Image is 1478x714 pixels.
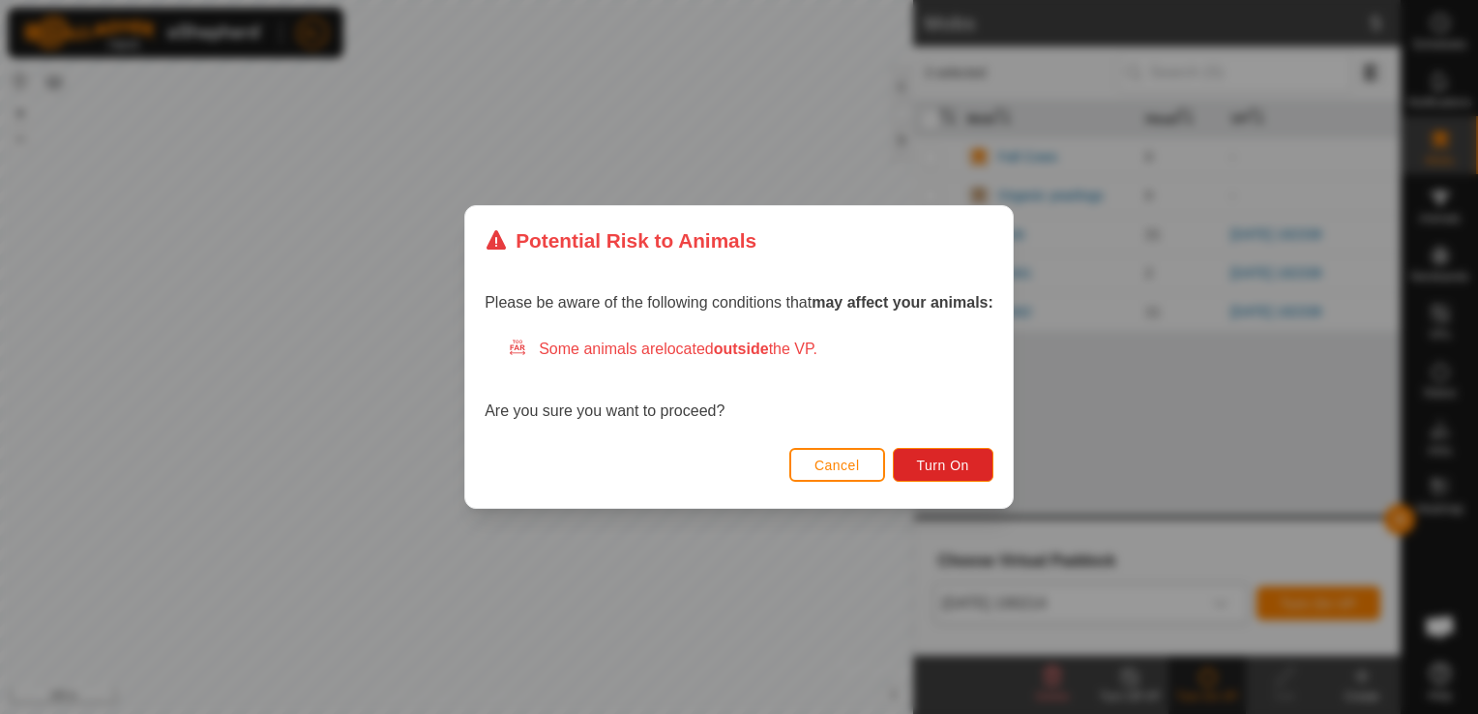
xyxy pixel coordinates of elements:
strong: may affect your animals: [812,294,993,311]
div: Are you sure you want to proceed? [485,338,993,423]
span: Please be aware of the following conditions that [485,294,993,311]
span: Turn On [917,458,969,473]
div: Some animals are [508,338,993,361]
strong: outside [714,341,769,357]
span: located the VP. [664,341,817,357]
button: Cancel [789,448,885,482]
span: Cancel [814,458,860,473]
button: Turn On [893,448,993,482]
div: Potential Risk to Animals [485,225,756,255]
